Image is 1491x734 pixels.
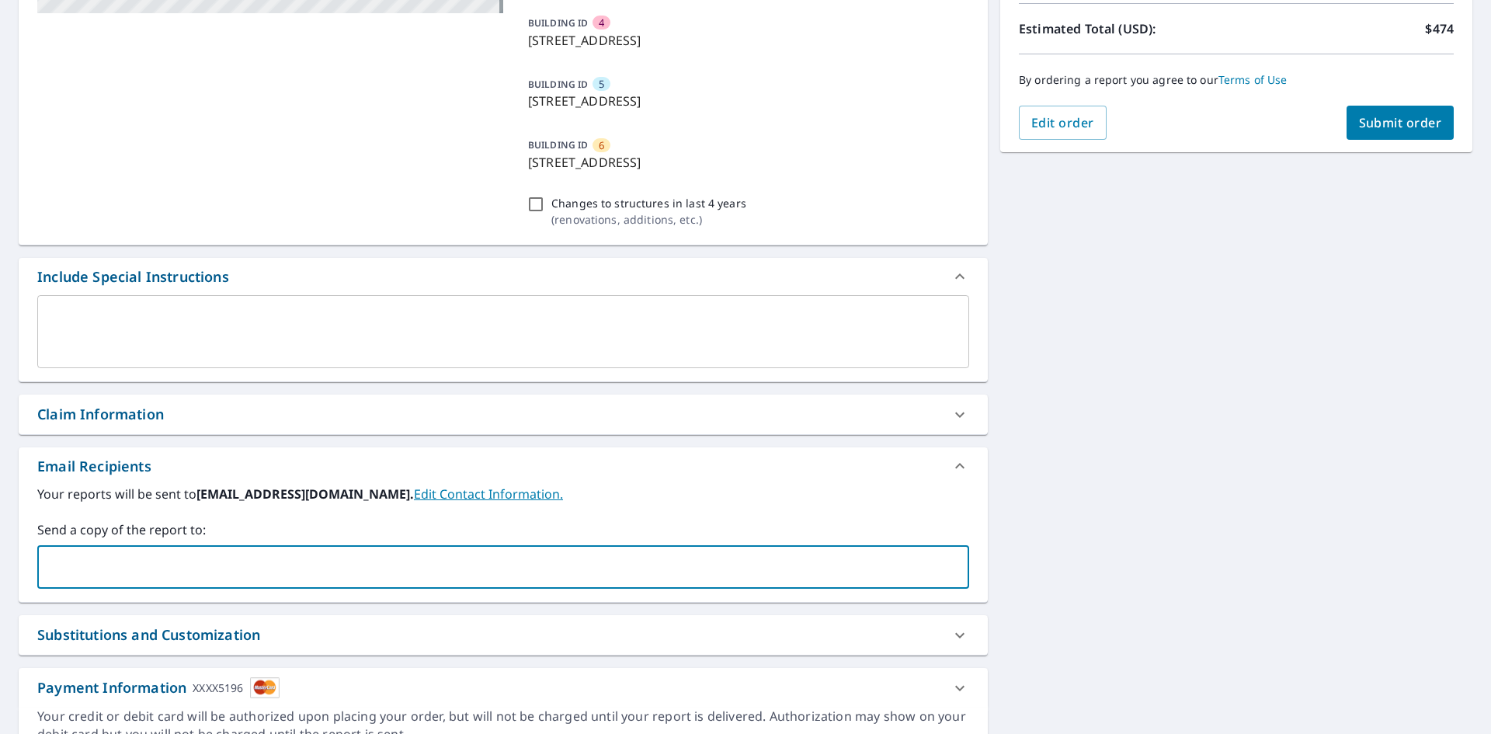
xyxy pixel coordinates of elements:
div: Include Special Instructions [37,266,229,287]
a: EditContactInfo [414,485,563,503]
div: Email Recipients [37,456,151,477]
label: Your reports will be sent to [37,485,969,503]
span: Submit order [1359,114,1442,131]
p: By ordering a report you agree to our [1019,73,1454,87]
p: BUILDING ID [528,16,588,30]
span: 4 [599,16,604,30]
p: BUILDING ID [528,78,588,91]
button: Edit order [1019,106,1107,140]
div: Substitutions and Customization [19,615,988,655]
p: $474 [1425,19,1454,38]
div: Claim Information [37,404,164,425]
span: 6 [599,138,604,153]
p: [STREET_ADDRESS] [528,153,963,172]
span: 5 [599,77,604,92]
div: Include Special Instructions [19,258,988,295]
div: Payment Information [37,677,280,698]
p: [STREET_ADDRESS] [528,92,963,110]
div: XXXX5196 [193,677,243,698]
p: [STREET_ADDRESS] [528,31,963,50]
div: Substitutions and Customization [37,624,260,645]
div: Payment InformationXXXX5196cardImage [19,668,988,708]
b: [EMAIL_ADDRESS][DOMAIN_NAME]. [196,485,414,503]
img: cardImage [250,677,280,698]
p: ( renovations, additions, etc. ) [551,211,746,228]
a: Terms of Use [1218,72,1288,87]
label: Send a copy of the report to: [37,520,969,539]
span: Edit order [1031,114,1094,131]
div: Claim Information [19,395,988,434]
button: Submit order [1347,106,1455,140]
p: BUILDING ID [528,138,588,151]
div: Email Recipients [19,447,988,485]
p: Estimated Total (USD): [1019,19,1236,38]
p: Changes to structures in last 4 years [551,195,746,211]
